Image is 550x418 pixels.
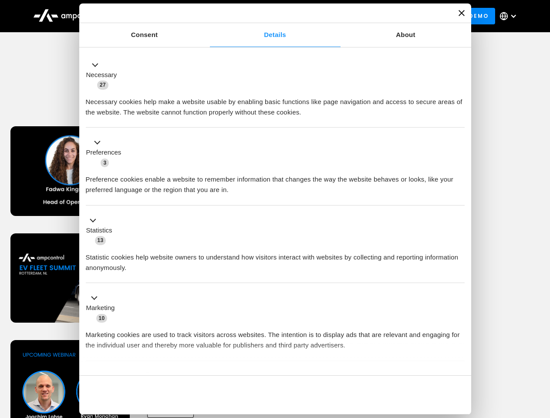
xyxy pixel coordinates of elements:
label: Marketing [86,303,115,313]
button: Necessary (27) [86,60,122,90]
label: Necessary [86,70,117,80]
button: Unclassified (2) [86,371,157,381]
span: 2 [144,372,152,381]
button: Close banner [459,10,465,16]
span: 3 [101,158,109,167]
span: 10 [96,314,108,323]
h1: Upcoming Webinars [10,88,540,109]
span: 27 [97,81,108,89]
button: Preferences (3) [86,138,127,168]
div: Preference cookies enable a website to remember information that changes the way the website beha... [86,168,465,195]
div: Necessary cookies help make a website usable by enabling basic functions like page navigation and... [86,90,465,118]
div: Statistic cookies help website owners to understand how visitors interact with websites by collec... [86,246,465,273]
div: Marketing cookies are used to track visitors across websites. The intention is to display ads tha... [86,323,465,351]
button: Okay [339,382,464,408]
button: Statistics (13) [86,215,118,246]
label: Statistics [86,226,112,236]
span: 13 [95,236,106,245]
a: Details [210,23,341,47]
a: Consent [79,23,210,47]
button: Marketing (10) [86,293,120,324]
a: About [341,23,471,47]
label: Preferences [86,148,121,158]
